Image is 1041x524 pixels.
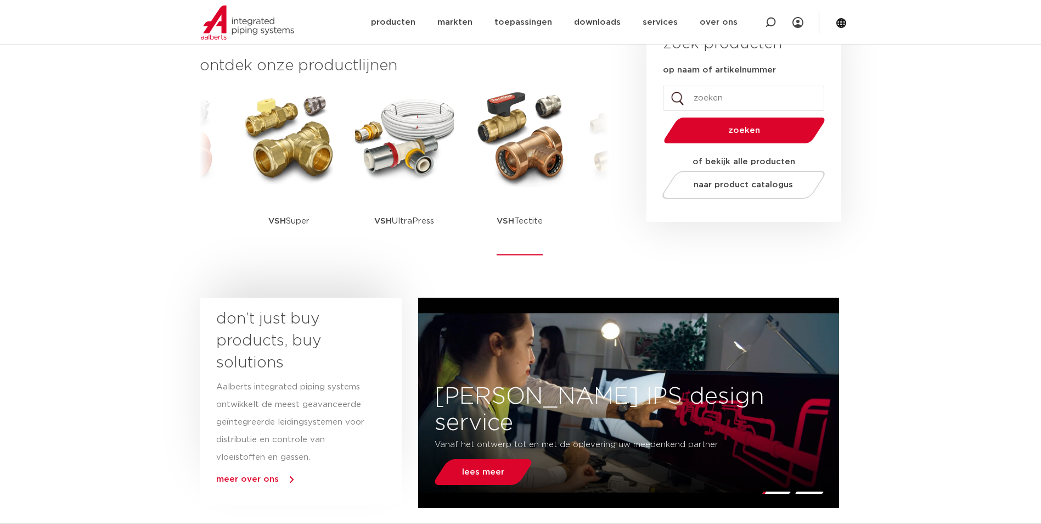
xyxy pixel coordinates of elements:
strong: VSH [268,217,286,225]
p: UltraLine [607,187,662,255]
a: naar product catalogus [659,171,828,199]
strong: of bekijk alle producten [693,158,795,166]
span: zoeken [692,126,797,135]
strong: VSH [374,217,392,225]
a: VSHUltraLine [586,88,684,255]
a: lees meer [432,459,535,485]
p: Tectite [497,187,543,255]
span: naar product catalogus [694,181,793,189]
h3: ontdek onze productlijnen [200,55,609,77]
h3: [PERSON_NAME] IPS design service [418,383,839,436]
a: meer over ons [216,475,279,483]
button: zoeken [659,116,829,144]
span: lees meer [462,468,504,476]
p: UltraPress [374,187,434,255]
strong: VSH [607,217,625,225]
p: Aalberts integrated piping systems ontwikkelt de meest geavanceerde geïntegreerde leidingsystemen... [216,378,365,466]
a: VSHUltraPress [355,88,454,255]
a: VSHSuper [240,88,339,255]
p: Super [268,187,310,255]
p: Vanaf het ontwerp tot en met de oplevering uw meedenkend partner [435,436,757,454]
h3: don’t just buy products, buy solutions [216,308,365,374]
strong: VSH [497,217,514,225]
li: Page dot 1 [762,492,791,494]
input: zoeken [663,86,824,111]
li: Page dot 2 [795,492,824,494]
a: VSHTectite [470,88,569,255]
label: op naam of artikelnummer [663,65,776,76]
